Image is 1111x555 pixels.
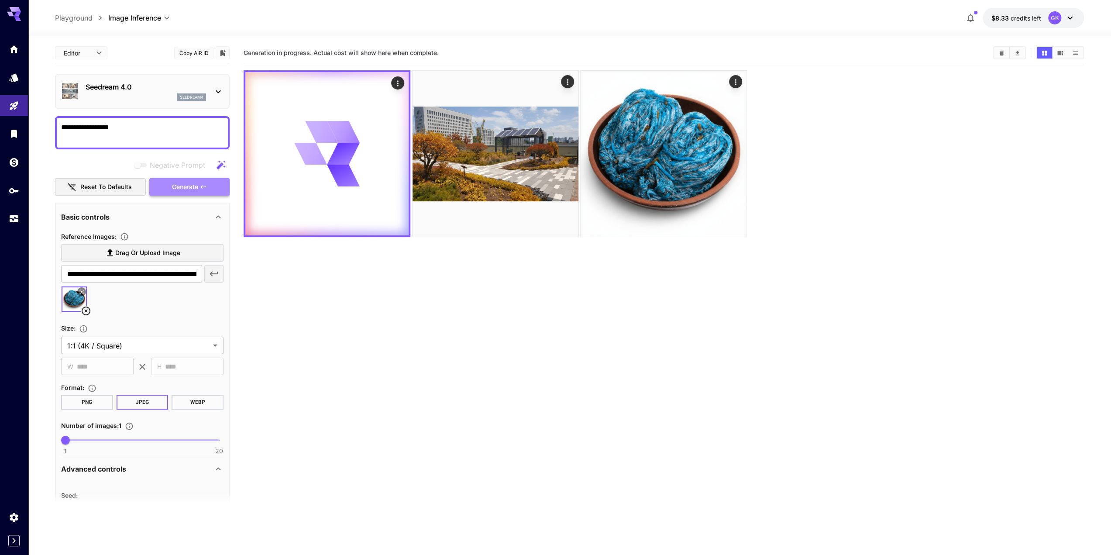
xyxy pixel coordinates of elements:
[157,362,162,372] span: H
[117,395,169,410] button: JPEG
[8,535,20,546] button: Expand sidebar
[61,458,224,479] div: Advanced controls
[67,362,73,372] span: W
[994,47,1009,59] button: Clear All
[244,49,439,56] span: Generation in progress. Actual cost will show here when complete.
[117,232,132,241] button: Upload a reference image to guide the result. This is needed for Image-to-Image or Inpainting. Su...
[61,422,121,429] span: Number of images : 1
[1053,47,1068,59] button: Show media in video view
[9,512,19,523] div: Settings
[219,48,227,58] button: Add to library
[121,422,137,431] button: Specify how many images to generate in a single request. Each image generation will be charged se...
[1011,14,1041,22] span: credits left
[1037,47,1052,59] button: Show media in grid view
[61,207,224,228] div: Basic controls
[115,248,180,259] span: Drag or upload image
[61,233,117,240] span: Reference Images :
[413,71,578,237] img: 9k=
[1048,11,1061,24] div: GK
[174,47,213,59] button: Copy AIR ID
[55,13,108,23] nav: breadcrumb
[729,75,743,88] div: Actions
[991,14,1041,23] div: $8.33091
[561,75,574,88] div: Actions
[581,71,746,237] img: 9k=
[64,447,67,455] span: 1
[61,479,224,520] div: Advanced controls
[149,178,230,196] button: Generate
[67,341,210,351] span: 1:1 (4K / Square)
[61,244,224,262] label: Drag or upload image
[86,82,206,92] p: Seedream 4.0
[9,185,19,196] div: API Keys
[215,447,223,455] span: 20
[61,78,224,105] div: Seedream 4.0seedream4
[84,384,100,393] button: Choose the file format for the output image.
[1068,47,1083,59] button: Show media in list view
[172,395,224,410] button: WEBP
[55,178,146,196] button: Reset to defaults
[9,214,19,224] div: Usage
[172,182,198,193] span: Generate
[61,212,110,222] p: Basic controls
[9,100,19,111] div: Playground
[132,159,212,170] span: Negative prompts are not compatible with the selected model.
[1010,47,1025,59] button: Download All
[61,492,78,499] span: Seed :
[9,72,19,83] div: Models
[1036,46,1084,59] div: Show media in grid viewShow media in video viewShow media in list view
[9,44,19,55] div: Home
[61,395,113,410] button: PNG
[180,94,203,100] p: seedream4
[61,384,84,391] span: Format :
[391,76,404,90] div: Actions
[55,13,93,23] a: Playground
[108,13,161,23] span: Image Inference
[991,14,1011,22] span: $8.33
[9,128,19,139] div: Library
[61,464,126,474] p: Advanced controls
[150,160,205,170] span: Negative Prompt
[76,324,91,333] button: Adjust the dimensions of the generated image by specifying its width and height in pixels, or sel...
[983,8,1084,28] button: $8.33091GK
[993,46,1026,59] div: Clear AllDownload All
[9,157,19,168] div: Wallet
[64,48,91,58] span: Editor
[61,324,76,332] span: Size :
